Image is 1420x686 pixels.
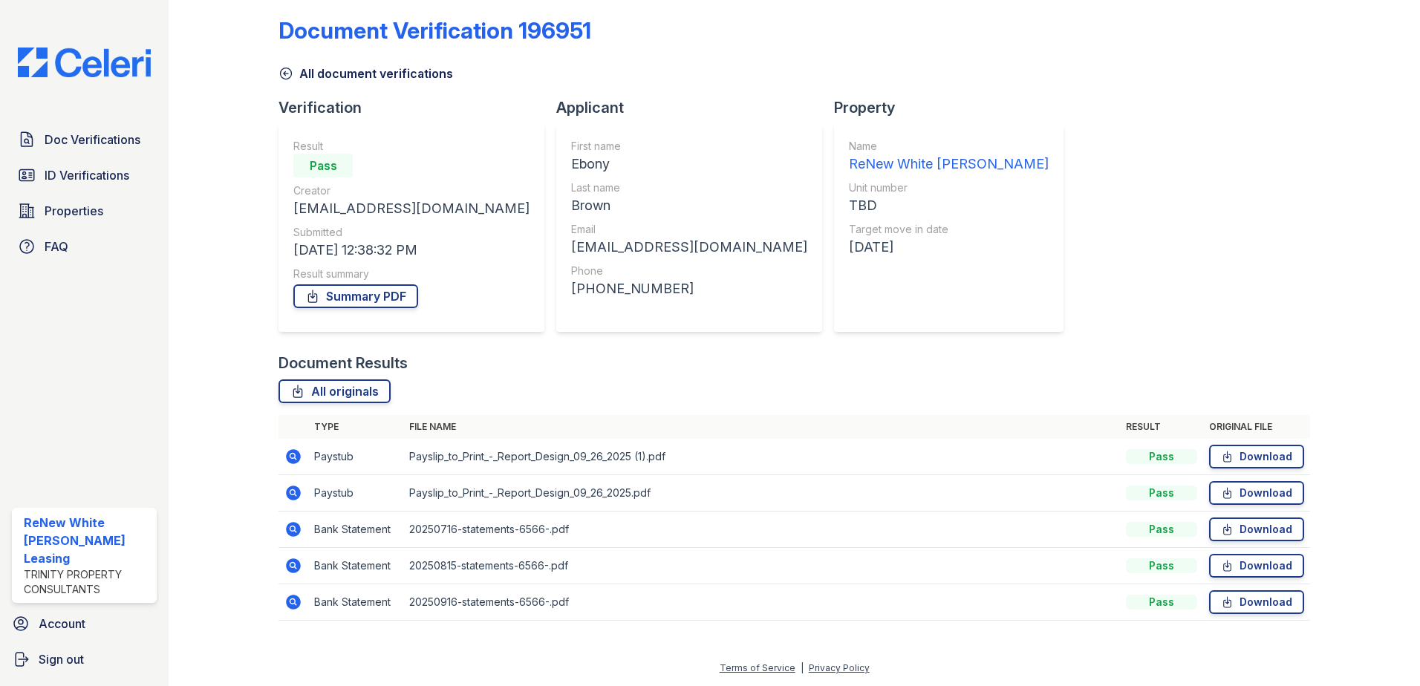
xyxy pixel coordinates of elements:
[1203,415,1310,439] th: Original file
[308,584,403,621] td: Bank Statement
[403,415,1120,439] th: File name
[403,584,1120,621] td: 20250916-statements-6566-.pdf
[834,97,1075,118] div: Property
[849,154,1049,174] div: ReNew White [PERSON_NAME]
[571,139,807,154] div: First name
[24,567,151,597] div: Trinity Property Consultants
[571,195,807,216] div: Brown
[279,379,391,403] a: All originals
[12,232,157,261] a: FAQ
[801,662,804,673] div: |
[308,475,403,512] td: Paystub
[308,548,403,584] td: Bank Statement
[1209,554,1304,578] a: Download
[45,166,129,184] span: ID Verifications
[571,154,807,174] div: Ebony
[403,439,1120,475] td: Payslip_to_Print_-_Report_Design_09_26_2025 (1).pdf
[1126,595,1197,610] div: Pass
[849,222,1049,237] div: Target move in date
[849,139,1049,154] div: Name
[308,415,403,439] th: Type
[1209,590,1304,614] a: Download
[45,238,68,255] span: FAQ
[571,180,807,195] div: Last name
[1209,445,1304,468] a: Download
[293,198,530,219] div: [EMAIL_ADDRESS][DOMAIN_NAME]
[39,615,85,633] span: Account
[293,225,530,240] div: Submitted
[293,139,530,154] div: Result
[1209,517,1304,541] a: Download
[45,131,140,148] span: Doc Verifications
[293,240,530,261] div: [DATE] 12:38:32 PM
[39,650,84,668] span: Sign out
[556,97,834,118] div: Applicant
[809,662,870,673] a: Privacy Policy
[45,202,103,220] span: Properties
[279,353,408,373] div: Document Results
[1126,486,1197,500] div: Pass
[1126,449,1197,464] div: Pass
[6,48,163,77] img: CE_Logo_Blue-a8612792a0a2168367f1c8372b55b34899dd931a85d93a1a3d3e32e68fde9ad4.png
[571,264,807,278] div: Phone
[849,139,1049,174] a: Name ReNew White [PERSON_NAME]
[24,514,151,567] div: ReNew White [PERSON_NAME] Leasing
[571,237,807,258] div: [EMAIL_ADDRESS][DOMAIN_NAME]
[308,439,403,475] td: Paystub
[308,512,403,548] td: Bank Statement
[849,180,1049,195] div: Unit number
[6,644,163,674] a: Sign out
[1126,522,1197,537] div: Pass
[849,237,1049,258] div: [DATE]
[293,183,530,198] div: Creator
[571,222,807,237] div: Email
[849,195,1049,216] div: TBD
[720,662,795,673] a: Terms of Service
[403,512,1120,548] td: 20250716-statements-6566-.pdf
[1120,415,1203,439] th: Result
[279,97,556,118] div: Verification
[571,278,807,299] div: [PHONE_NUMBER]
[12,196,157,226] a: Properties
[293,154,353,177] div: Pass
[403,548,1120,584] td: 20250815-statements-6566-.pdf
[293,267,530,281] div: Result summary
[12,160,157,190] a: ID Verifications
[403,475,1120,512] td: Payslip_to_Print_-_Report_Design_09_26_2025.pdf
[1209,481,1304,505] a: Download
[279,65,453,82] a: All document verifications
[6,609,163,638] a: Account
[1126,558,1197,573] div: Pass
[279,17,591,44] div: Document Verification 196951
[12,125,157,154] a: Doc Verifications
[293,284,418,308] a: Summary PDF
